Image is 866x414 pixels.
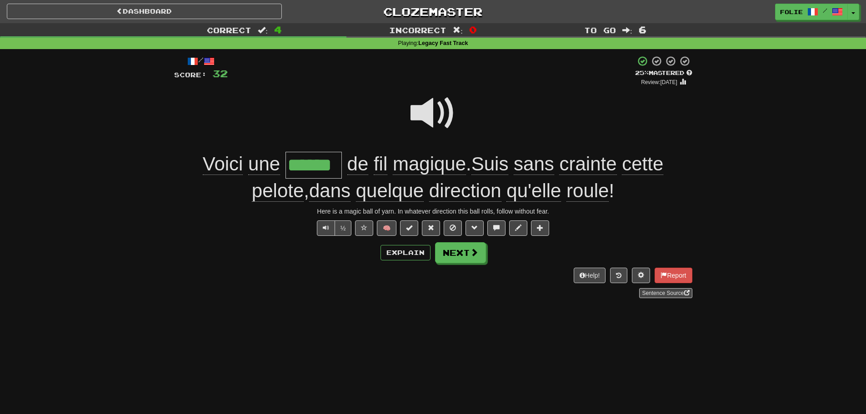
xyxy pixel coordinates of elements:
a: folie / [775,4,848,20]
button: Grammar (alt+g) [466,220,484,236]
button: Explain [380,245,430,260]
button: Discuss sentence (alt+u) [487,220,506,236]
span: quelque [356,180,424,202]
span: 6 [639,24,646,35]
button: Ignore sentence (alt+i) [444,220,462,236]
div: Mastered [635,69,692,77]
button: Set this sentence to 100% Mastered (alt+m) [400,220,418,236]
button: Help! [574,268,606,283]
span: To go [584,25,616,35]
div: Text-to-speech controls [315,220,352,236]
span: / [823,7,827,14]
span: sans [514,153,554,175]
button: ½ [335,220,352,236]
button: Add to collection (alt+a) [531,220,549,236]
span: Score: [174,71,207,79]
span: : [453,26,463,34]
span: qu'elle [506,180,561,202]
button: Next [435,242,486,263]
span: 4 [274,24,282,35]
span: folie [780,8,803,16]
span: cette [622,153,663,175]
small: Review: [DATE] [641,79,677,85]
span: direction [429,180,501,202]
span: crainte [559,153,616,175]
a: Dashboard [7,4,282,19]
span: Correct [207,25,251,35]
span: fil [374,153,387,175]
button: Edit sentence (alt+d) [509,220,527,236]
a: Sentence Source [639,288,692,298]
span: Incorrect [389,25,446,35]
button: Report [655,268,692,283]
span: dans [309,180,350,202]
div: / [174,55,228,67]
span: roule [566,180,609,202]
button: Favorite sentence (alt+f) [355,220,373,236]
span: . , ! [252,153,663,202]
button: Play sentence audio (ctl+space) [317,220,335,236]
span: 0 [469,24,477,35]
span: 25 % [635,69,649,76]
button: Round history (alt+y) [610,268,627,283]
span: de [347,153,369,175]
strong: Legacy Fast Track [418,40,468,46]
span: pelote [252,180,304,202]
button: Reset to 0% Mastered (alt+r) [422,220,440,236]
div: Here is a magic ball of yarn. In whatever direction this ball rolls, follow without fear. [174,207,692,216]
span: : [258,26,268,34]
button: 🧠 [377,220,396,236]
span: 32 [212,68,228,79]
span: une [248,153,280,175]
span: Voici [203,153,243,175]
span: : [622,26,632,34]
span: magique [393,153,466,175]
span: Suis [471,153,509,175]
a: Clozemaster [295,4,571,20]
